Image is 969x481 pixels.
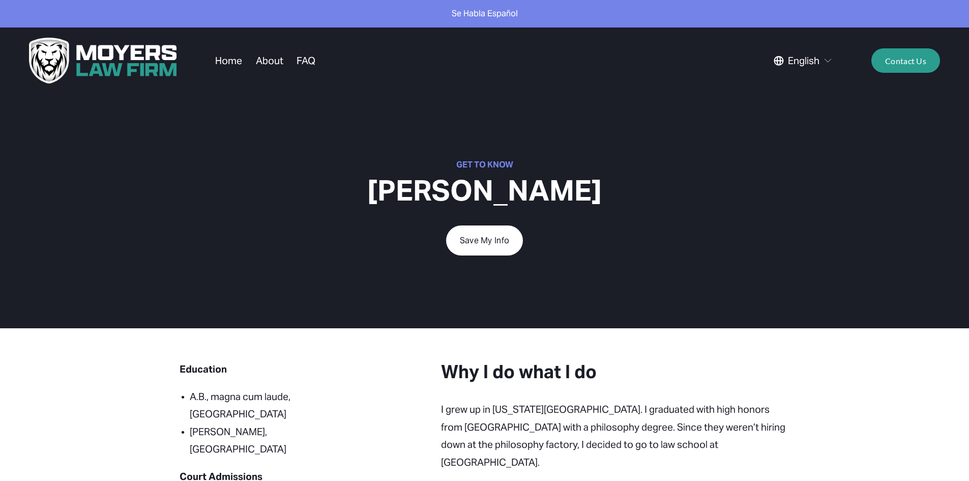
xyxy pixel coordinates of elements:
[190,388,319,423] p: A.B., magna cum laude, [GEOGRAPHIC_DATA]
[456,159,513,170] strong: GET TO KNOW
[24,7,945,21] p: Se Habla Español
[441,360,790,384] h3: Why I do what I do
[788,52,819,70] span: English
[871,48,940,73] a: Contact Us
[180,363,227,375] strong: Education
[215,51,242,70] a: Home
[256,51,283,70] a: About
[256,173,714,209] h1: [PERSON_NAME]
[446,225,523,256] a: Save My Info
[441,401,790,471] p: I grew up in [US_STATE][GEOGRAPHIC_DATA]. I graduated with high honors from [GEOGRAPHIC_DATA] wit...
[774,51,833,70] div: language picker
[190,423,319,458] p: [PERSON_NAME], [GEOGRAPHIC_DATA]
[29,38,177,83] img: Moyers Law Firm | Everyone Matters. Everyone Counts.
[297,51,315,70] a: FAQ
